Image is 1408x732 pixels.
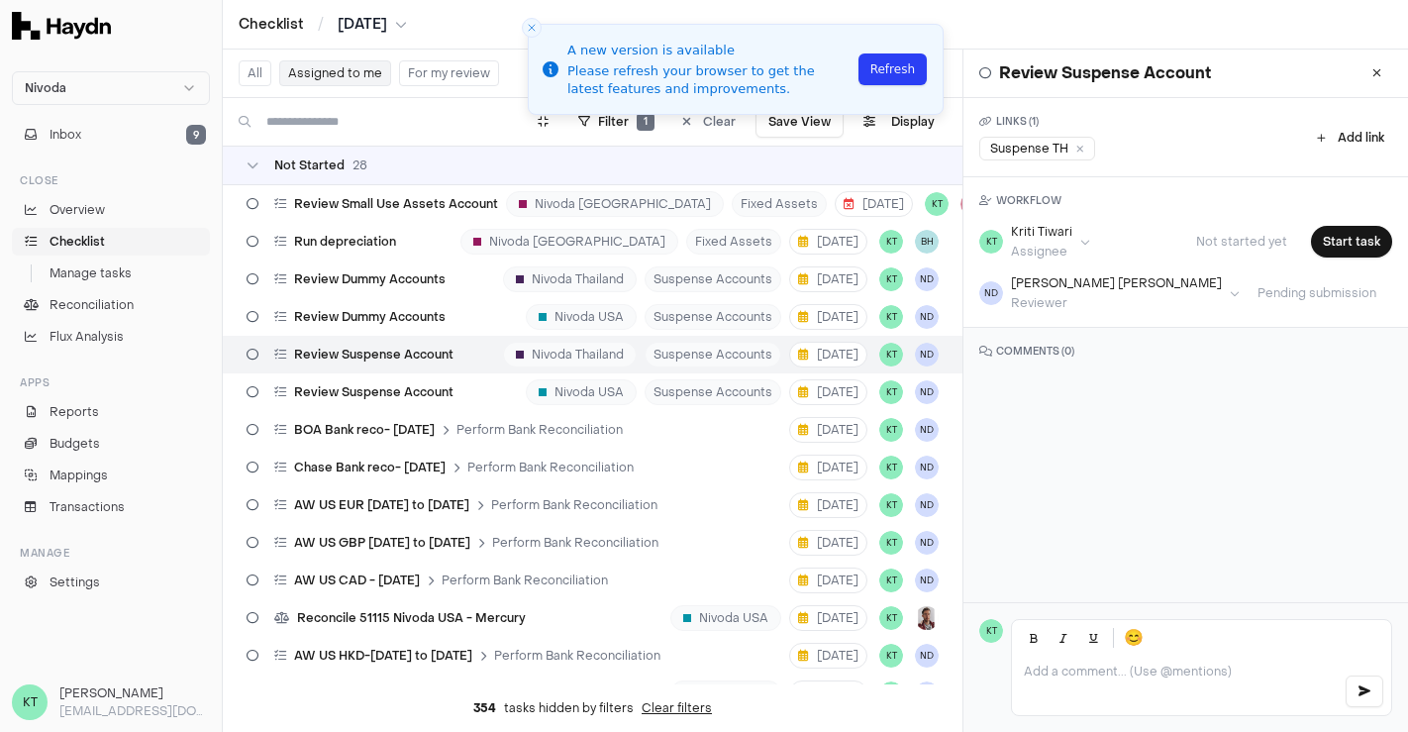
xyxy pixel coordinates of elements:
[567,41,853,60] div: A new version is available
[979,344,1392,360] h3: COMMENTS ( 0 )
[12,71,210,105] button: Nivoda
[858,53,927,85] button: Refresh
[12,164,210,196] div: Close
[1011,295,1222,311] div: Reviewer
[645,342,781,367] span: Suspense Accounts
[915,493,939,517] span: ND
[879,493,903,517] button: KT
[915,681,939,705] span: ND
[50,233,105,251] span: Checklist
[789,643,867,669] button: [DATE]
[1011,224,1072,240] div: Kriti Tiwari
[835,191,913,217] button: [DATE]
[12,366,210,398] div: Apps
[755,106,844,138] button: Save View
[294,497,469,513] span: AW US EUR [DATE] to [DATE]
[50,574,100,591] span: Settings
[491,497,657,513] span: Perform Bank Reconciliation
[314,14,328,34] span: /
[789,530,867,556] button: [DATE]
[12,12,111,40] img: Haydn Logo
[59,684,210,702] h3: [PERSON_NAME]
[915,644,939,668] button: ND
[50,201,105,219] span: Overview
[879,418,903,442] button: KT
[1309,126,1392,150] button: Add link
[915,606,939,630] button: JP Smit
[492,535,658,551] span: Perform Bank Reconciliation
[1242,285,1392,301] span: Pending submission
[294,535,470,551] span: AW US GBP [DATE] to [DATE]
[789,266,867,292] button: [DATE]
[789,342,867,367] button: [DATE]
[294,573,420,588] span: AW US CAD - [DATE]
[297,610,526,626] span: Reconcile 51115 Nivoda USA - Mercury
[294,196,498,212] span: Review Small Use Assets Account
[789,605,867,631] button: [DATE]
[925,192,949,216] span: KT
[50,264,132,282] span: Manage tasks
[879,531,903,555] button: KT
[979,224,1090,260] button: KTKriti TiwariAssignee
[50,467,108,484] span: Mappings
[789,229,867,255] button: [DATE]
[960,192,984,216] span: AF
[637,113,654,131] span: 1
[25,80,66,96] span: Nivoda
[223,684,962,732] div: tasks hidden by filters
[239,15,304,35] a: Checklist
[670,605,781,631] div: Nivoda USA
[566,106,666,138] button: Filter1
[12,398,210,426] a: Reports
[915,456,939,479] button: ND
[50,296,134,314] span: Reconciliation
[915,343,939,366] span: ND
[979,275,1240,311] button: ND[PERSON_NAME] [PERSON_NAME]Reviewer
[460,229,678,255] div: Nivoda [GEOGRAPHIC_DATA]
[12,569,210,596] a: Settings
[879,305,903,329] span: KT
[879,230,903,254] span: KT
[879,606,903,630] button: KT
[915,267,939,291] button: ND
[798,610,858,626] span: [DATE]
[915,305,939,329] span: ND
[670,680,781,706] div: Nivoda USA
[915,569,939,592] button: ND
[915,380,939,404] span: ND
[789,417,867,443] button: [DATE]
[789,304,867,330] button: [DATE]
[506,191,724,217] div: Nivoda [GEOGRAPHIC_DATA]
[852,106,947,138] button: Display
[294,309,446,325] span: Review Dummy Accounts
[879,644,903,668] button: KT
[1050,624,1077,652] button: Italic (Ctrl+I)
[567,62,853,98] div: Please refresh your browser to get the latest features and improvements.
[686,229,781,255] span: Fixed Assets
[642,700,712,716] button: Clear filters
[789,568,867,593] button: [DATE]
[1011,275,1222,291] div: [PERSON_NAME] [PERSON_NAME]
[294,460,446,475] span: Chase Bank reco- [DATE]
[879,456,903,479] button: KT
[879,569,903,592] span: KT
[294,648,472,664] span: AW US HKD-[DATE] to [DATE]
[50,328,124,346] span: Flux Analysis
[879,343,903,366] button: KT
[12,462,210,489] a: Mappings
[798,234,858,250] span: [DATE]
[294,271,446,287] span: Review Dummy Accounts
[279,60,391,86] button: Assigned to me
[442,573,608,588] span: Perform Bank Reconciliation
[879,267,903,291] button: KT
[467,460,634,475] span: Perform Bank Reconciliation
[915,418,939,442] span: ND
